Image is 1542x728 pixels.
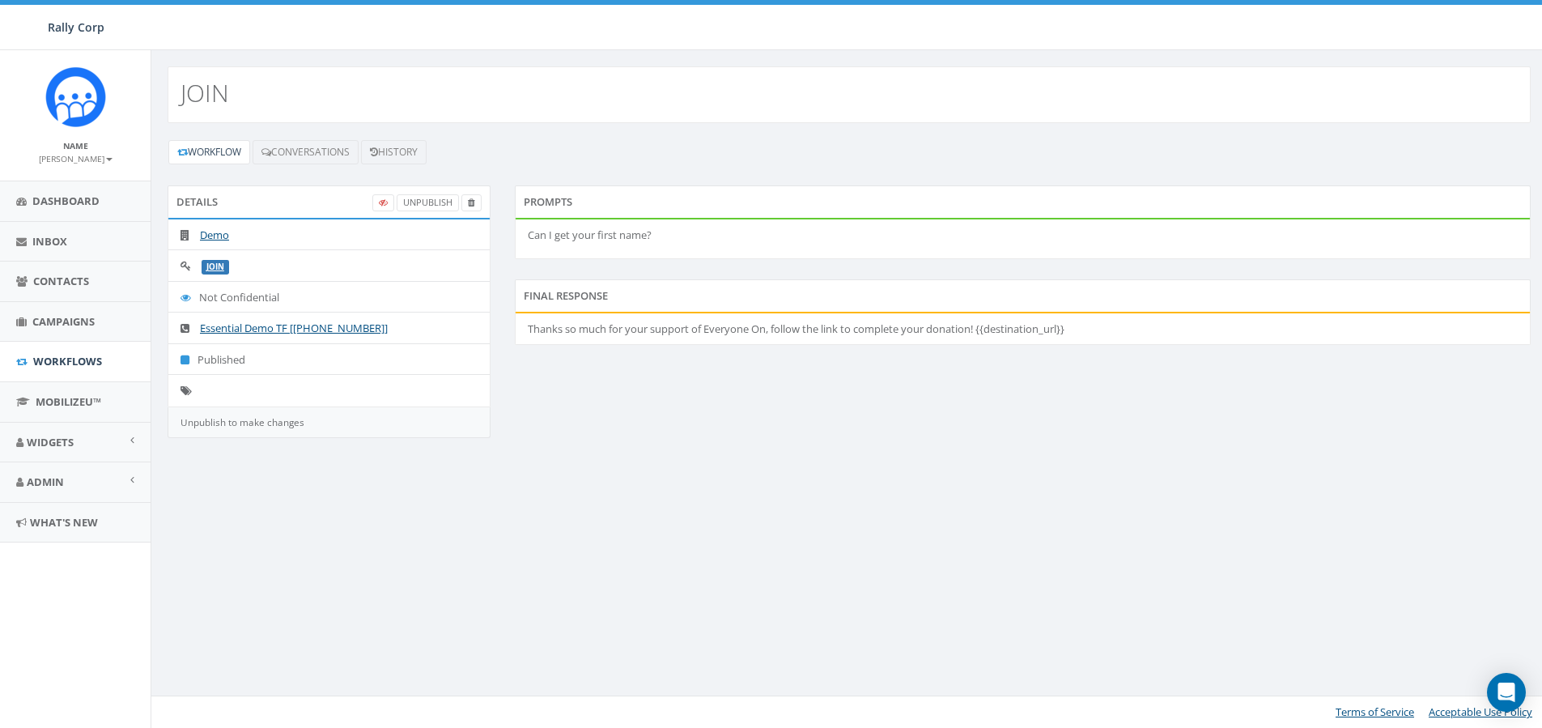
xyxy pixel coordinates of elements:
a: Essential Demo TF [[PHONE_NUMBER]] [200,321,388,335]
li: Published [168,343,490,376]
div: Final Response [515,279,1531,312]
div: Details [168,185,491,218]
span: Admin [27,475,64,489]
a: UnPublish [397,194,459,211]
li: Not Confidential [168,281,490,313]
a: Terms of Service [1336,705,1414,719]
span: Campaigns [32,314,95,329]
li: Thanks so much for your support of Everyone On, follow the link to complete your donation! {{dest... [516,313,1531,345]
span: Widgets [27,435,74,449]
span: MobilizeU™ [36,394,101,409]
a: JOIN [206,262,224,272]
a: History [361,140,427,164]
a: [PERSON_NAME] [39,151,113,165]
span: Contacts [33,274,89,288]
div: Open Intercom Messenger [1487,673,1526,712]
div: Unpublish to make changes [168,407,491,438]
small: Name [63,140,88,151]
a: Acceptable Use Policy [1429,705,1532,719]
a: Demo [200,228,229,242]
a: Workflow [168,140,250,164]
p: Can I get your first name? [528,228,1519,243]
div: Prompts [515,185,1531,218]
span: Rally Corp [48,19,104,35]
span: Dashboard [32,194,100,208]
span: What's New [30,515,98,530]
span: Inbox [32,234,67,249]
a: Conversations [253,140,359,164]
small: [PERSON_NAME] [39,153,113,164]
img: Icon_1.png [45,66,106,127]
span: Workflows [33,354,102,368]
h2: JOIN [181,79,229,106]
